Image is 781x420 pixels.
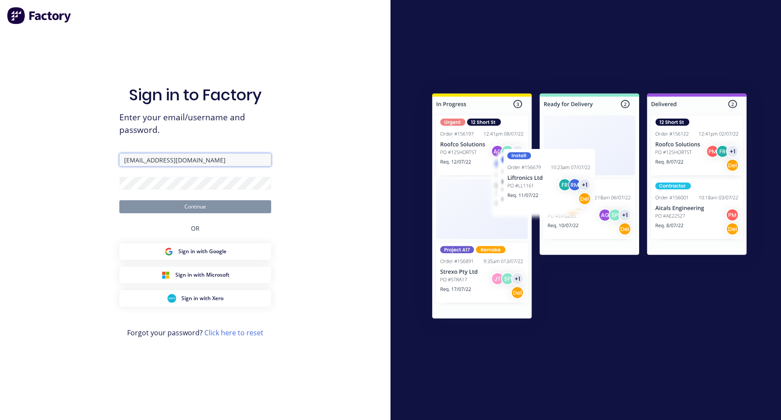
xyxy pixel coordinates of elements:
[119,111,271,136] span: Enter your email/username and password.
[119,200,271,213] button: Continue
[167,294,176,303] img: Xero Sign in
[119,243,271,260] button: Google Sign inSign in with Google
[178,248,226,255] span: Sign in with Google
[413,76,766,339] img: Sign in
[181,294,223,302] span: Sign in with Xero
[119,290,271,307] button: Xero Sign inSign in with Xero
[191,213,200,243] div: OR
[7,7,72,24] img: Factory
[161,271,170,279] img: Microsoft Sign in
[119,153,271,166] input: Email/Username
[127,327,263,338] span: Forgot your password?
[164,247,173,256] img: Google Sign in
[119,267,271,283] button: Microsoft Sign inSign in with Microsoft
[204,328,263,337] a: Click here to reset
[175,271,230,279] span: Sign in with Microsoft
[129,86,262,104] h1: Sign in to Factory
